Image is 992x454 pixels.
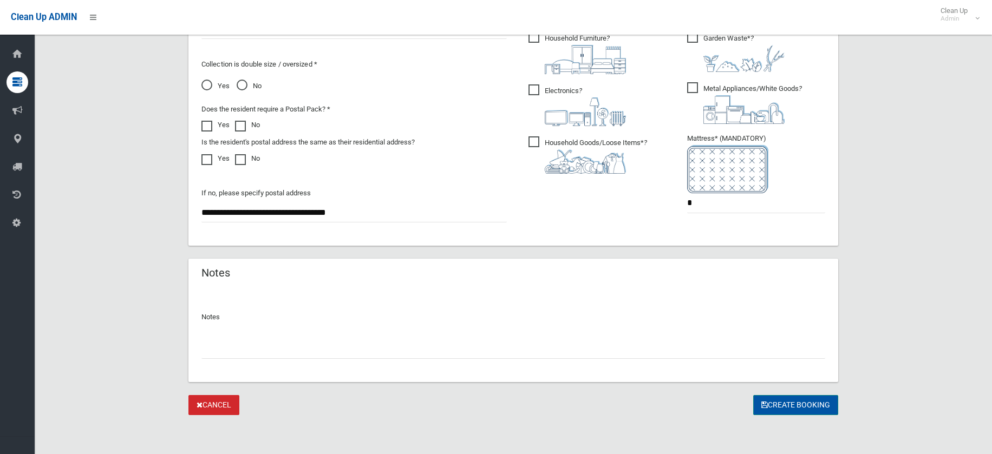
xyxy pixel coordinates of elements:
[545,97,626,126] img: 394712a680b73dbc3d2a6a3a7ffe5a07.png
[545,139,647,174] i: ?
[703,34,785,72] i: ?
[545,34,626,74] i: ?
[941,15,968,23] small: Admin
[687,32,785,72] span: Garden Waste*
[201,136,415,149] label: Is the resident's postal address the same as their residential address?
[935,6,978,23] span: Clean Up
[201,187,311,200] label: If no, please specify postal address
[687,145,768,193] img: e7408bece873d2c1783593a074e5cb2f.png
[201,58,507,71] p: Collection is double size / oversized *
[188,395,239,415] a: Cancel
[545,45,626,74] img: aa9efdbe659d29b613fca23ba79d85cb.png
[11,12,77,22] span: Clean Up ADMIN
[753,395,838,415] button: Create Booking
[201,80,230,93] span: Yes
[201,119,230,131] label: Yes
[528,84,626,126] span: Electronics
[235,119,260,131] label: No
[545,87,626,126] i: ?
[687,134,825,193] span: Mattress* (MANDATORY)
[528,136,647,174] span: Household Goods/Loose Items*
[545,149,626,174] img: b13cc3517677393f34c0a387616ef184.png
[188,262,243,284] header: Notes
[703,84,802,124] i: ?
[528,32,626,74] span: Household Furniture
[703,45,785,72] img: 4fd8a5c772b2c999c83690221e5242e0.png
[237,80,262,93] span: No
[235,152,260,165] label: No
[201,152,230,165] label: Yes
[687,82,802,124] span: Metal Appliances/White Goods
[703,95,785,124] img: 36c1b0289cb1767239cdd3de9e694f19.png
[201,311,825,324] p: Notes
[201,103,330,116] label: Does the resident require a Postal Pack? *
